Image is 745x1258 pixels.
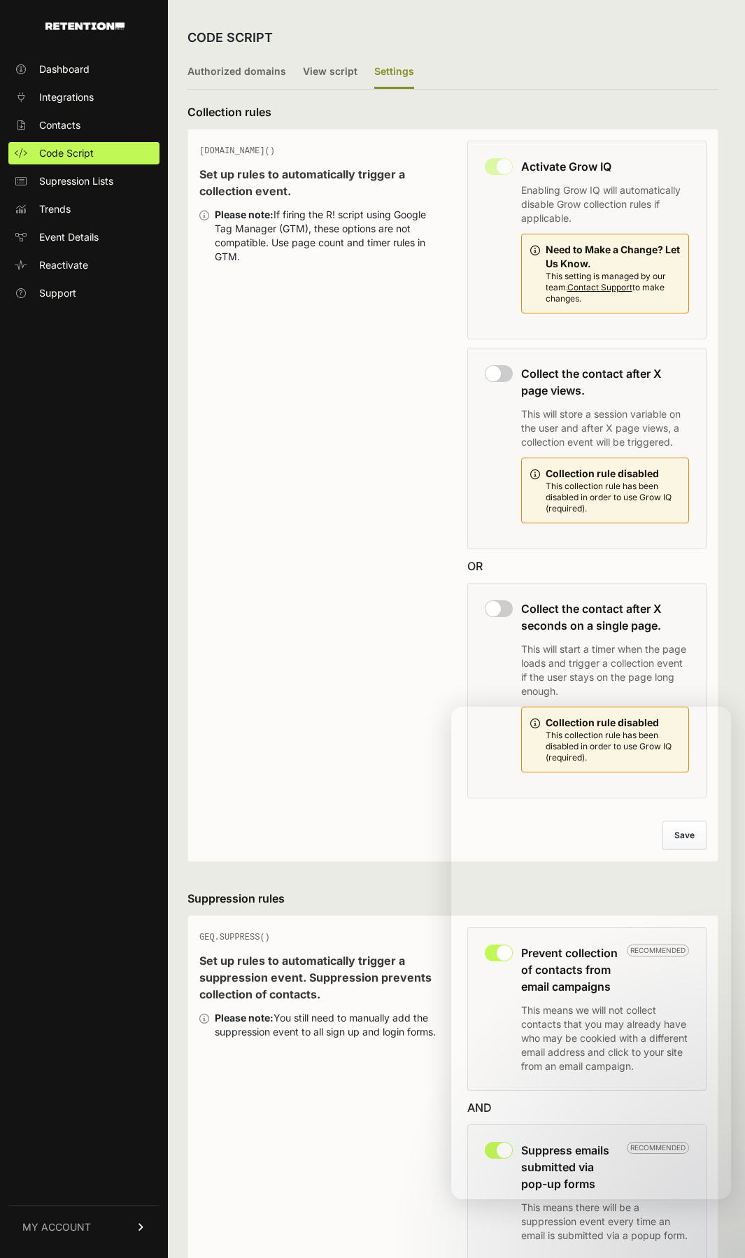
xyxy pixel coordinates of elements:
[8,142,159,164] a: Code Script
[8,170,159,192] a: Supression Lists
[697,1210,731,1244] iframe: Intercom live chat
[45,22,125,30] img: Retention.com
[8,58,159,80] a: Dashboard
[215,1012,274,1024] strong: Please note:
[39,62,90,76] span: Dashboard
[521,1201,690,1243] p: This means there will be a suppression event every time an email is submitted via a popup form.
[374,56,414,89] label: Settings
[8,226,159,248] a: Event Details
[39,146,94,160] span: Code Script
[8,86,159,108] a: Integrations
[467,558,707,574] div: OR
[215,1011,439,1039] div: You still need to manually add the suppression event to all sign up and login forms.
[546,243,680,269] strong: Need to Make a Change? Let Us Know.
[39,90,94,104] span: Integrations
[39,118,80,132] span: Contacts
[39,258,88,272] span: Reactivate
[521,407,690,449] p: This will store a session variable on the user and after X page views, a collection event will be...
[521,600,690,634] h3: Collect the contact after X seconds on a single page.
[187,56,286,89] label: Authorized domains
[39,230,99,244] span: Event Details
[199,954,432,1001] strong: Set up rules to automatically trigger a suppression event. Suppression prevents collection of con...
[39,286,76,300] span: Support
[187,104,718,120] h3: Collection rules
[8,254,159,276] a: Reactivate
[521,183,690,225] p: Enabling Grow IQ will automatically disable Grow collection rules if applicable.
[567,282,632,292] a: Contact Support
[521,365,690,399] h3: Collect the contact after X page views.
[303,56,357,89] label: View script
[546,481,681,514] p: This collection rule has been disabled in order to use Grow IQ (required).
[39,174,113,188] span: Supression Lists
[521,642,690,698] p: This will start a timer when the page loads and trigger a collection event if the user stays on t...
[199,167,405,198] strong: Set up rules to automatically trigger a collection event.
[215,208,439,264] div: If firing the R! script using Google Tag Manager (GTM), these options are not compatible. Use pag...
[8,198,159,220] a: Trends
[22,1220,91,1234] span: MY ACCOUNT
[199,933,270,942] span: GEQ.SUPPRESS()
[8,114,159,136] a: Contacts
[187,890,718,907] h3: Suppression rules
[521,158,690,175] h3: Activate Grow IQ
[215,209,274,220] strong: Please note:
[451,707,731,1199] iframe: Intercom live chat
[199,146,275,156] span: [DOMAIN_NAME]()
[546,467,659,479] strong: Collection rule disabled
[8,1206,159,1248] a: MY ACCOUNT
[8,282,159,304] a: Support
[546,271,681,304] p: This setting is managed by our team. to make changes.
[39,202,71,216] span: Trends
[187,28,273,48] h2: CODE SCRIPT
